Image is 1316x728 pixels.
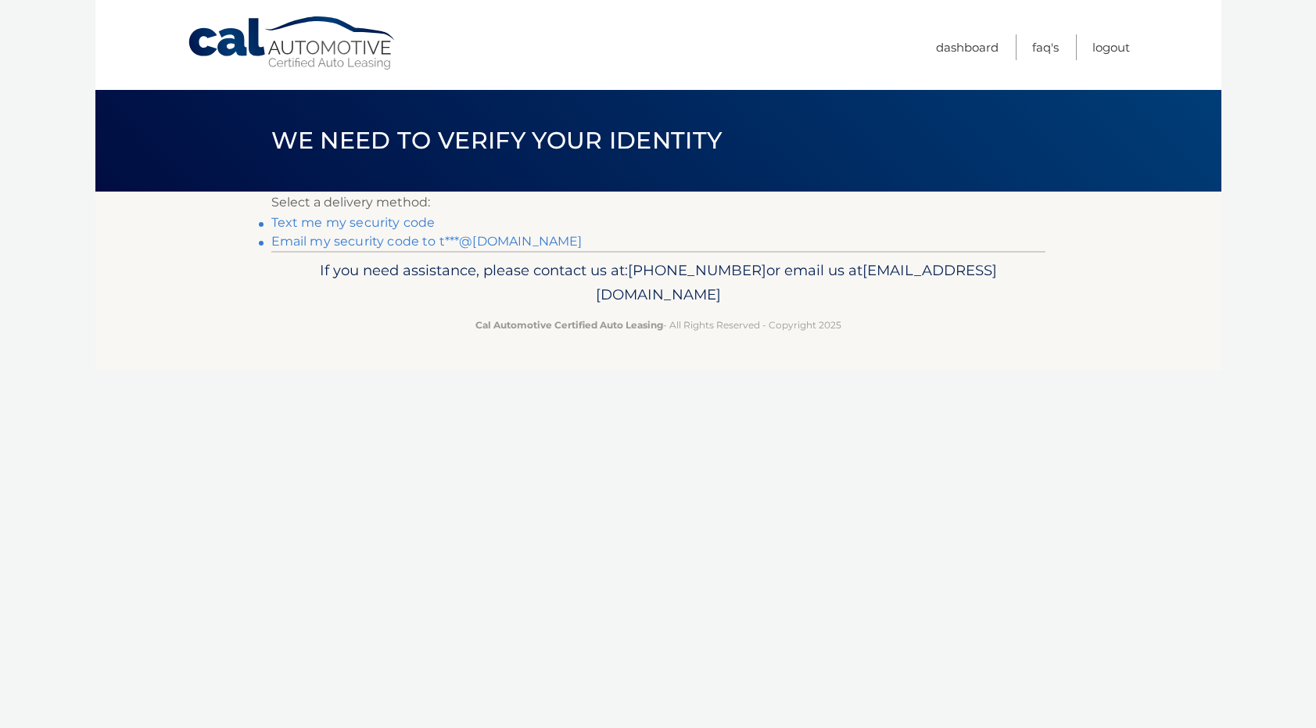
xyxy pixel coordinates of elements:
a: FAQ's [1032,34,1059,60]
p: - All Rights Reserved - Copyright 2025 [281,317,1035,333]
span: We need to verify your identity [271,126,723,155]
p: If you need assistance, please contact us at: or email us at [281,258,1035,308]
span: [PHONE_NUMBER] [628,261,766,279]
a: Dashboard [936,34,999,60]
a: Text me my security code [271,215,436,230]
a: Email my security code to t***@[DOMAIN_NAME] [271,234,583,249]
a: Logout [1092,34,1130,60]
strong: Cal Automotive Certified Auto Leasing [475,319,663,331]
a: Cal Automotive [187,16,398,71]
p: Select a delivery method: [271,192,1045,213]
